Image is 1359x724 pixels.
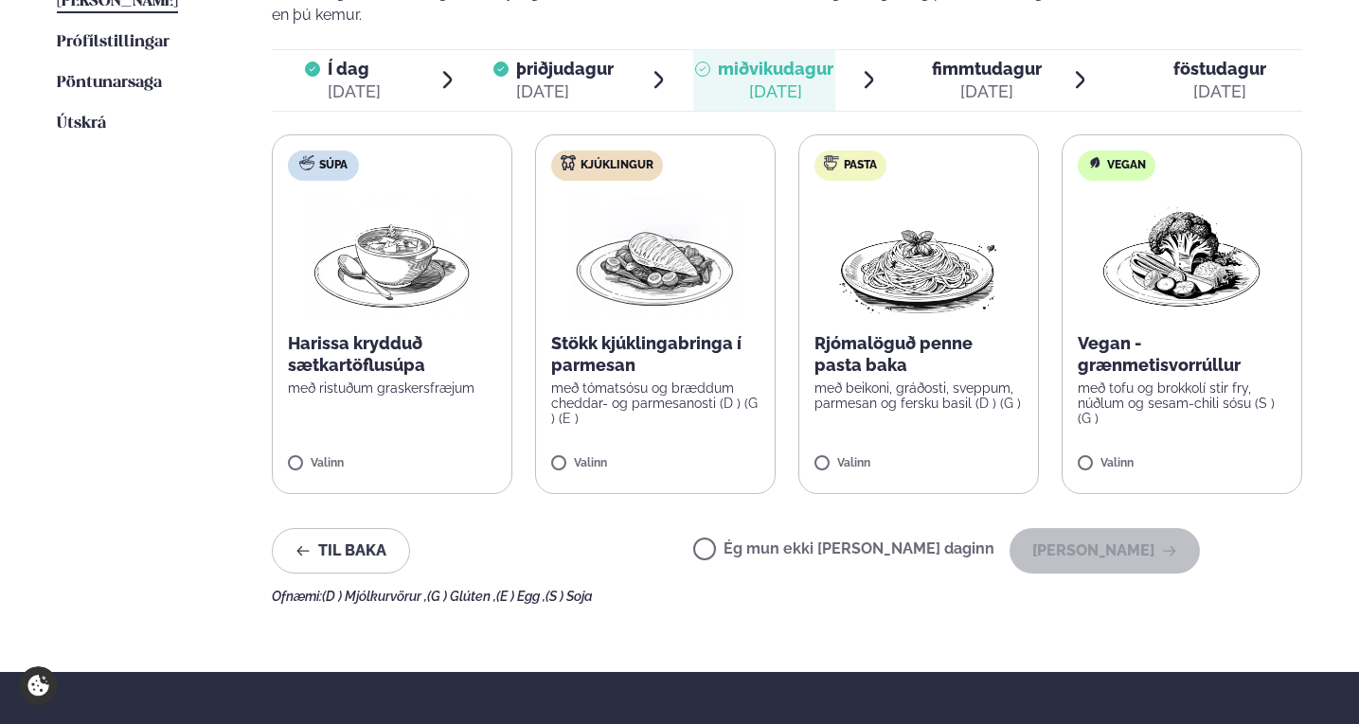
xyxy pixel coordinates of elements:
div: [DATE] [718,80,833,103]
p: Rjómalöguð penne pasta baka [814,332,1023,378]
span: (E ) Egg , [496,589,545,604]
span: föstudagur [1173,59,1266,79]
img: Vegan.png [1099,196,1265,317]
span: þriðjudagur [516,59,614,79]
span: Kjúklingur [581,158,653,173]
span: (S ) Soja [545,589,593,604]
a: Prófílstillingar [57,31,170,54]
div: [DATE] [932,80,1042,103]
span: (D ) Mjólkurvörur , [322,589,427,604]
p: Stökk kjúklingabringa í parmesan [551,332,760,378]
p: með tómatsósu og bræddum cheddar- og parmesanosti (D ) (G ) (E ) [551,380,760,426]
div: [DATE] [328,80,381,103]
p: með tofu og brokkolí stir fry, núðlum og sesam-chili sósu (S ) (G ) [1078,380,1286,426]
span: Útskrá [57,115,106,132]
a: Útskrá [57,113,106,135]
span: Pasta [844,158,877,173]
img: Vegan.svg [1087,155,1102,170]
span: Súpa [319,158,348,173]
div: Ofnæmi: [272,589,1303,604]
a: Cookie settings [19,666,58,705]
p: með ristuðum graskersfræjum [288,380,496,396]
img: soup.svg [299,155,314,170]
div: [DATE] [1173,80,1266,103]
button: Til baka [272,528,410,574]
img: Spagetti.png [835,196,1002,317]
button: [PERSON_NAME] [1010,528,1200,574]
img: chicken.svg [561,155,576,170]
span: fimmtudagur [932,59,1042,79]
a: Pöntunarsaga [57,72,162,95]
img: Chicken-breast.png [572,196,739,317]
div: [DATE] [516,80,614,103]
span: (G ) Glúten , [427,589,496,604]
span: Í dag [328,58,381,80]
p: Vegan - grænmetisvorrúllur [1078,332,1286,378]
p: Harissa krydduð sætkartöflusúpa [288,332,496,378]
img: Soup.png [309,196,475,317]
img: pasta.svg [824,155,839,170]
span: Prófílstillingar [57,34,170,50]
p: með beikoni, gráðosti, sveppum, parmesan og fersku basil (D ) (G ) [814,380,1023,411]
span: Vegan [1107,158,1146,173]
span: Pöntunarsaga [57,75,162,91]
span: miðvikudagur [718,59,833,79]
